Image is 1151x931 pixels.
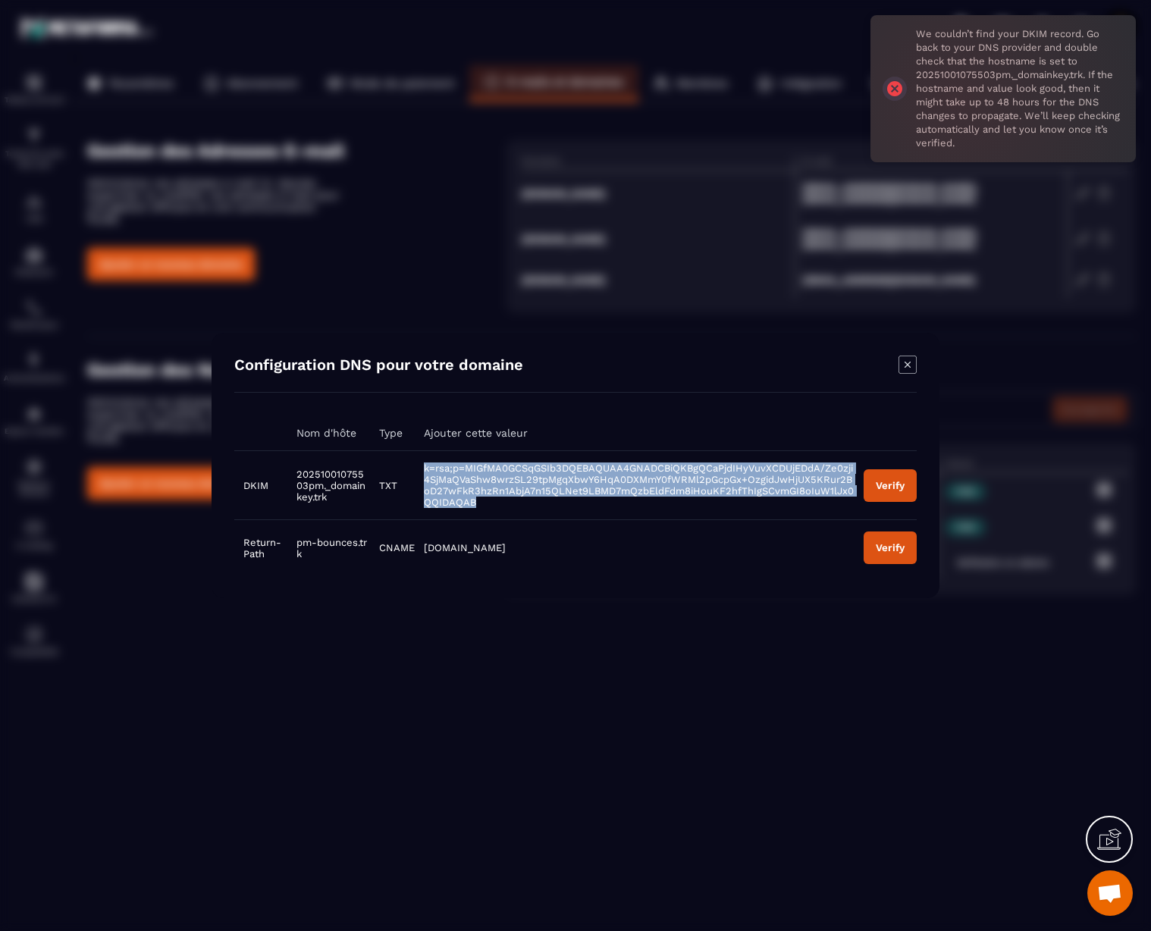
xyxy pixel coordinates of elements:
[234,451,287,520] td: DKIM
[234,356,523,377] h4: Configuration DNS pour votre domaine
[876,480,905,491] div: Verify
[370,520,415,576] td: CNAME
[1087,870,1133,916] div: Ouvrir le chat
[287,415,369,451] th: Nom d'hôte
[296,469,365,503] span: 20251001075503pm._domainkey.trk
[234,520,287,576] td: Return-Path
[424,462,854,508] span: k=rsa;p=MIGfMA0GCSqGSIb3DQEBAQUAA4GNADCBiQKBgQCaPjdIHyVuvXCDUjEDdA/Ze0zji4SjMaQVaShw8wrzSL29tpMgq...
[424,542,506,553] span: [DOMAIN_NAME]
[296,537,367,560] span: pm-bounces.trk
[864,531,917,564] button: Verify
[370,415,415,451] th: Type
[370,451,415,520] td: TXT
[864,469,917,502] button: Verify
[876,542,905,553] div: Verify
[415,415,855,451] th: Ajouter cette valeur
